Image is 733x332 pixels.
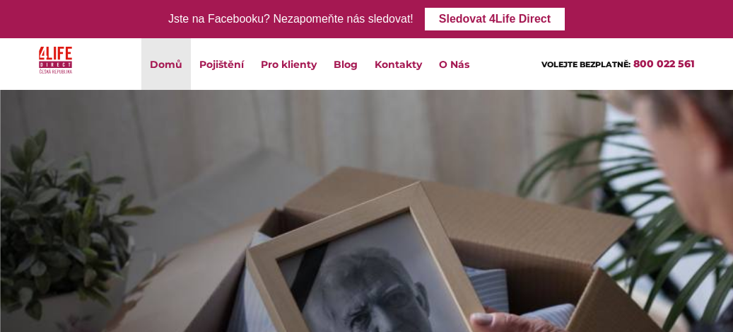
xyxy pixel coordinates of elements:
[633,57,695,70] a: 800 022 561
[366,38,430,90] a: Kontakty
[168,9,414,30] div: Jste na Facebooku? Nezapomeňte nás sledovat!
[425,8,565,30] a: Sledovat 4Life Direct
[541,59,631,69] span: VOLEJTE BEZPLATNĚ:
[141,38,191,90] a: Domů
[325,38,366,90] a: Blog
[39,44,73,76] img: 4Life Direct Česká republika logo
